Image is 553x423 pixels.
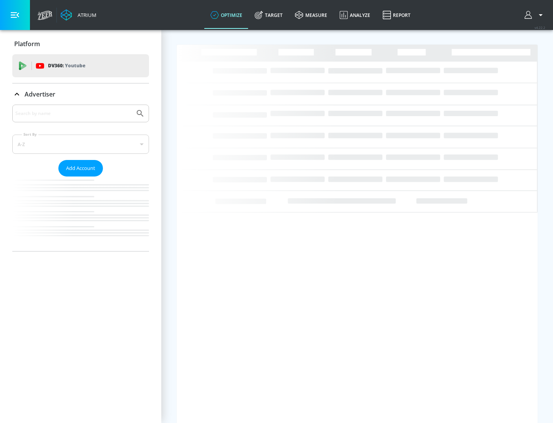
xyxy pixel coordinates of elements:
[22,132,38,137] label: Sort By
[75,12,96,18] div: Atrium
[12,54,149,77] div: DV360: Youtube
[333,1,376,29] a: Analyze
[12,33,149,55] div: Platform
[14,40,40,48] p: Platform
[61,9,96,21] a: Atrium
[65,62,85,70] p: Youtube
[48,62,85,70] p: DV360:
[376,1,417,29] a: Report
[15,108,132,118] input: Search by name
[58,160,103,177] button: Add Account
[25,90,55,98] p: Advertiser
[12,135,149,154] div: A-Z
[12,105,149,251] div: Advertiser
[12,83,149,105] div: Advertiser
[248,1,289,29] a: Target
[204,1,248,29] a: optimize
[535,25,545,30] span: v 4.22.2
[12,177,149,251] nav: list of Advertiser
[289,1,333,29] a: measure
[66,164,95,173] span: Add Account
